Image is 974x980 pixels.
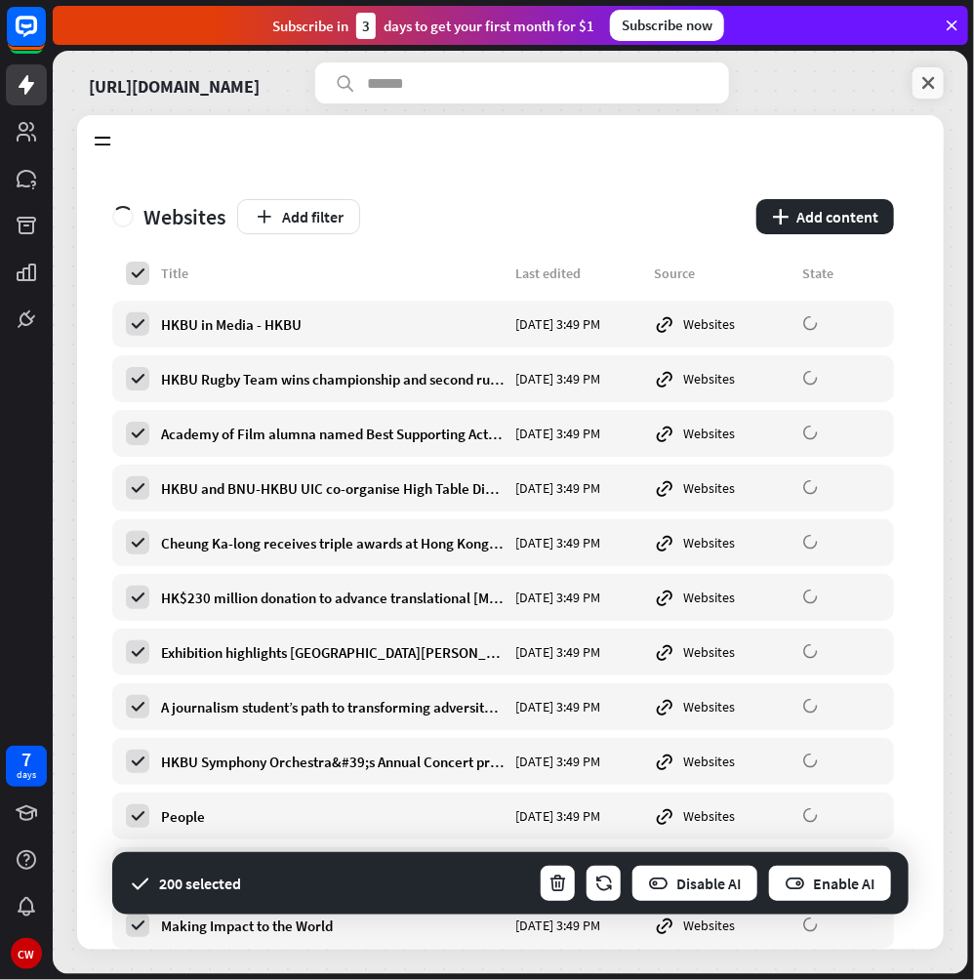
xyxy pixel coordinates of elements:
[515,807,642,825] div: [DATE] 3:49 PM
[802,265,880,282] div: State
[654,423,791,444] div: Websites
[161,917,504,935] div: Making Impact to the World
[161,370,504,388] div: HKBU Rugby Team wins championship and second runner-up titles at intercollegiate competition
[515,589,642,606] div: [DATE] 3:49 PM
[772,209,789,225] i: plus
[161,265,504,282] div: Title
[161,589,504,607] div: HK$230 million donation to advance translational [MEDICAL_DATA] research
[161,315,504,334] div: HKBU in Media - HKBU
[654,751,791,772] div: Websites
[515,534,642,551] div: [DATE] 3:49 PM
[515,265,642,282] div: Last edited
[161,753,504,771] div: HKBU Symphony Orchestra&#39;s Annual Concert presents an extraordinary fusion of art tech and music
[654,477,791,499] div: Websites
[756,199,894,234] button: plusAdd content
[161,643,504,662] div: Exhibition highlights [GEOGRAPHIC_DATA][PERSON_NAME] cultural treasures
[515,315,642,333] div: [DATE] 3:49 PM
[610,10,724,41] div: Subscribe now
[515,425,642,442] div: [DATE] 3:49 PM
[6,746,47,787] a: 7 days
[515,479,642,497] div: [DATE] 3:49 PM
[515,370,642,388] div: [DATE] 3:49 PM
[161,807,504,826] div: People
[237,199,360,234] button: Add filter
[654,805,791,827] div: Websites
[161,425,504,443] div: Academy of Film alumna named Best Supporting Actress at Asian Film Awards
[161,479,504,498] div: HKBU and BNU-HKBU UIC co-organise High Table Dinner
[654,587,791,608] div: Websites
[654,696,791,717] div: Websites
[11,938,42,969] div: CW
[654,915,791,936] div: Websites
[161,698,504,716] div: A journalism student’s path to transforming adversity into positivity
[654,532,791,553] div: Websites
[654,265,791,282] div: Source
[21,751,31,768] div: 7
[767,864,893,903] button: Enable AI
[17,768,36,782] div: days
[515,753,642,770] div: [DATE] 3:49 PM
[89,62,260,103] a: [URL][DOMAIN_NAME]
[630,864,759,903] button: Disable AI
[515,698,642,715] div: [DATE] 3:49 PM
[654,641,791,663] div: Websites
[515,643,642,661] div: [DATE] 3:49 PM
[161,534,504,552] div: Cheung Ka-long receives triple awards at Hong Kong Sports Stars Awards
[515,917,642,934] div: [DATE] 3:49 PM
[112,203,225,230] div: Websites
[272,13,594,39] div: Subscribe in days to get your first month for $1
[654,313,791,335] div: Websites
[654,368,791,389] div: Websites
[159,874,241,893] div: 200 selected
[16,8,74,66] button: Open LiveChat chat widget
[356,13,376,39] div: 3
